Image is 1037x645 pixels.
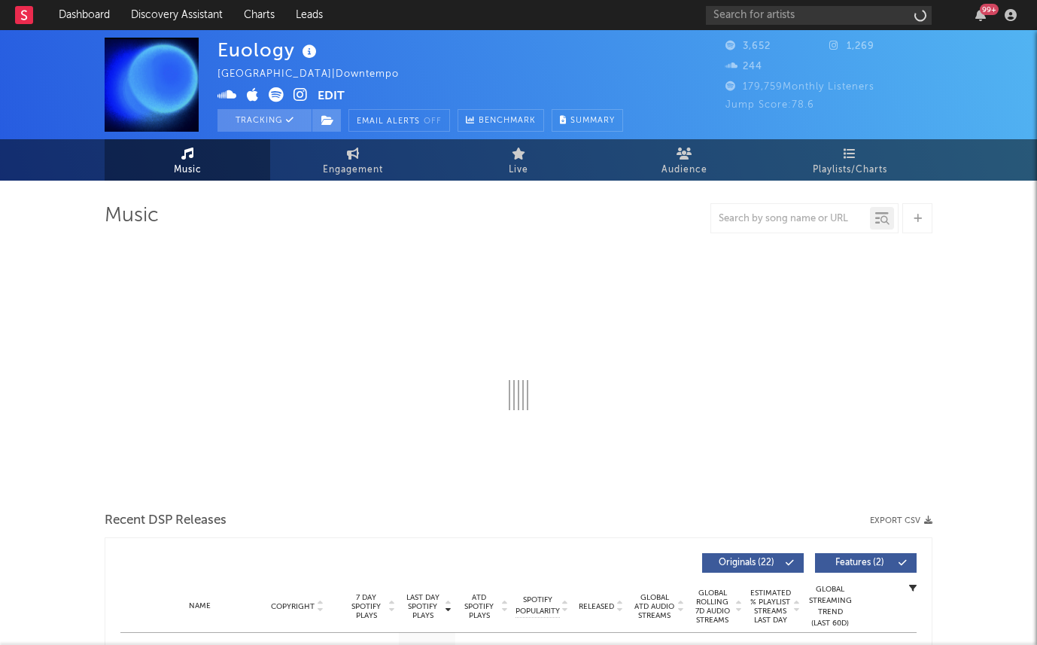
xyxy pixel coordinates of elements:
button: Features(2) [815,553,917,573]
div: Global Streaming Trend (Last 60D) [807,584,853,629]
span: Global Rolling 7D Audio Streams [692,589,733,625]
a: Playlists/Charts [767,139,932,181]
span: Global ATD Audio Streams [634,593,675,620]
span: Estimated % Playlist Streams Last Day [750,589,791,625]
input: Search by song name or URL [711,213,870,225]
span: Music [174,161,202,179]
button: Edit [318,87,345,106]
button: Export CSV [870,516,932,525]
span: Spotify Popularity [515,595,560,617]
a: Engagement [270,139,436,181]
a: Benchmark [458,109,544,132]
span: Benchmark [479,112,536,130]
span: Live [509,161,528,179]
span: 7 Day Spotify Plays [346,593,386,620]
a: Music [105,139,270,181]
a: Audience [601,139,767,181]
button: Summary [552,109,623,132]
span: Recent DSP Releases [105,512,227,530]
div: 99 + [980,4,999,15]
span: ATD Spotify Plays [459,593,499,620]
button: 99+ [975,9,986,21]
button: Originals(22) [702,553,804,573]
span: Last Day Spotify Plays [403,593,442,620]
div: Name [151,601,249,612]
span: 244 [725,62,762,71]
span: 1,269 [829,41,874,51]
span: Features ( 2 ) [825,558,894,567]
span: Released [579,602,614,611]
em: Off [424,117,442,126]
input: Search for artists [706,6,932,25]
span: Jump Score: 78.6 [725,100,814,110]
span: 179,759 Monthly Listeners [725,82,874,92]
div: Euology [217,38,321,62]
button: Tracking [217,109,312,132]
span: Engagement [323,161,383,179]
span: Audience [661,161,707,179]
button: Email AlertsOff [348,109,450,132]
span: Summary [570,117,615,125]
span: Playlists/Charts [813,161,887,179]
span: 3,652 [725,41,771,51]
span: Copyright [271,602,315,611]
a: Live [436,139,601,181]
div: [GEOGRAPHIC_DATA] | Downtempo [217,65,416,84]
span: Originals ( 22 ) [712,558,781,567]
